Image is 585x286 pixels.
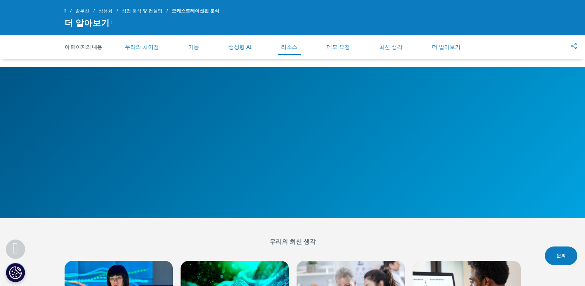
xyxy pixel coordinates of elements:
[65,18,109,27] span: 더 알아보기
[65,43,107,51] span: 이 페이지의 내용
[122,4,172,18] a: 상업 분석 및 컨설팅
[432,43,460,50] a: 더 알아보기
[6,263,25,282] button: 쿠키 설정
[545,246,577,265] a: 문의
[556,252,566,259] span: 문의
[281,43,297,50] a: 리소스
[125,43,159,50] a: 우리의 차이점
[379,43,403,50] a: 최신 생각
[229,43,252,50] a: 생성형 AI
[188,43,199,50] a: 기능
[172,4,219,18] span: 오케스트레이션된 분석
[75,4,99,18] a: 솔루션
[327,43,350,50] a: 데모 요청
[99,4,122,18] a: 상용화
[65,238,521,245] h2: 우리의 최신 생각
